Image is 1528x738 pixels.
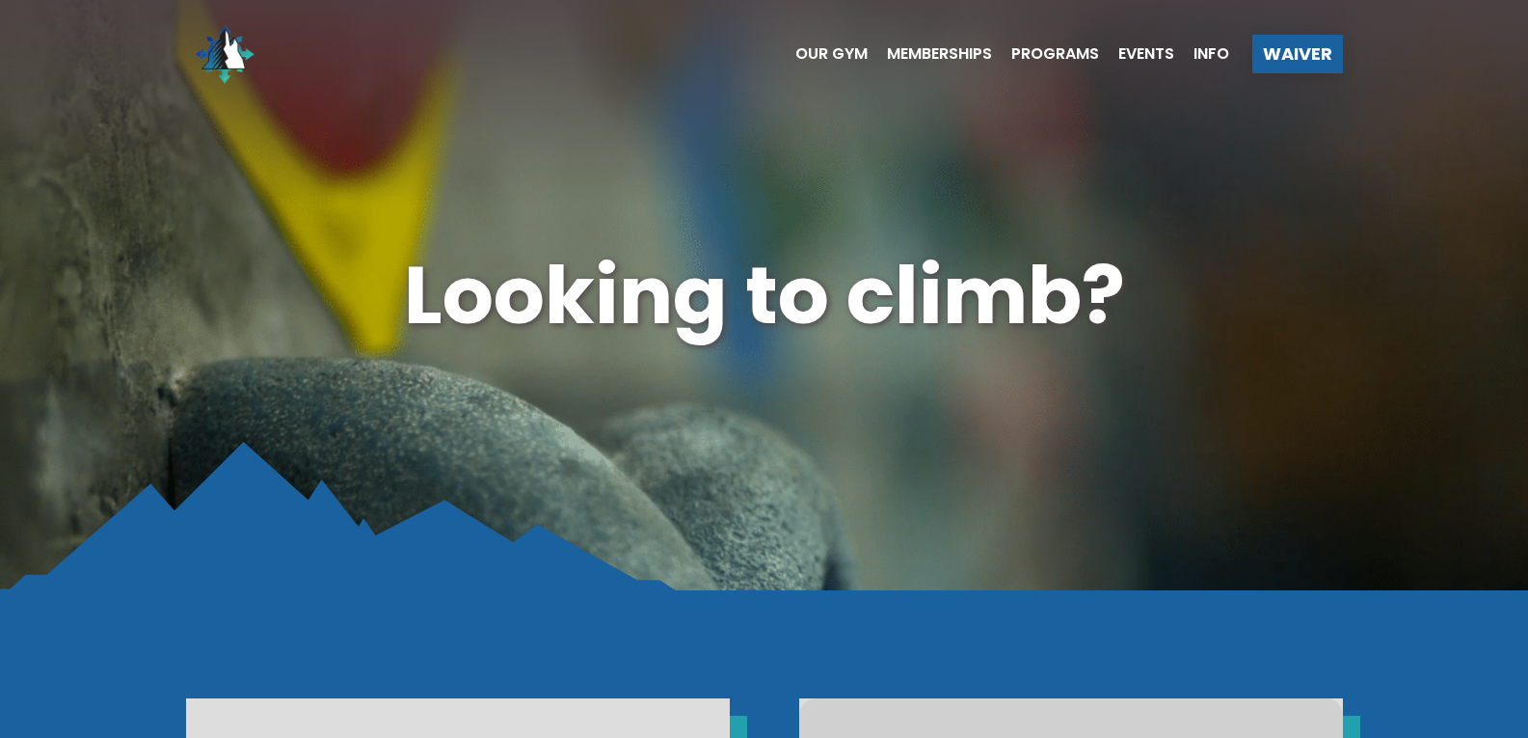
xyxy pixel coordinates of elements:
[776,46,868,62] a: Our Gym
[1099,46,1174,62] a: Events
[1193,46,1229,62] span: Info
[992,46,1099,62] a: Programs
[186,15,263,93] img: North Wall Logo
[1252,35,1343,73] a: Waiver
[1011,46,1099,62] span: Programs
[1263,45,1332,63] span: Waiver
[868,46,992,62] a: Memberships
[186,239,1343,352] h1: Looking to climb?
[1118,46,1174,62] span: Events
[887,46,992,62] span: Memberships
[1174,46,1229,62] a: Info
[795,46,868,62] span: Our Gym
